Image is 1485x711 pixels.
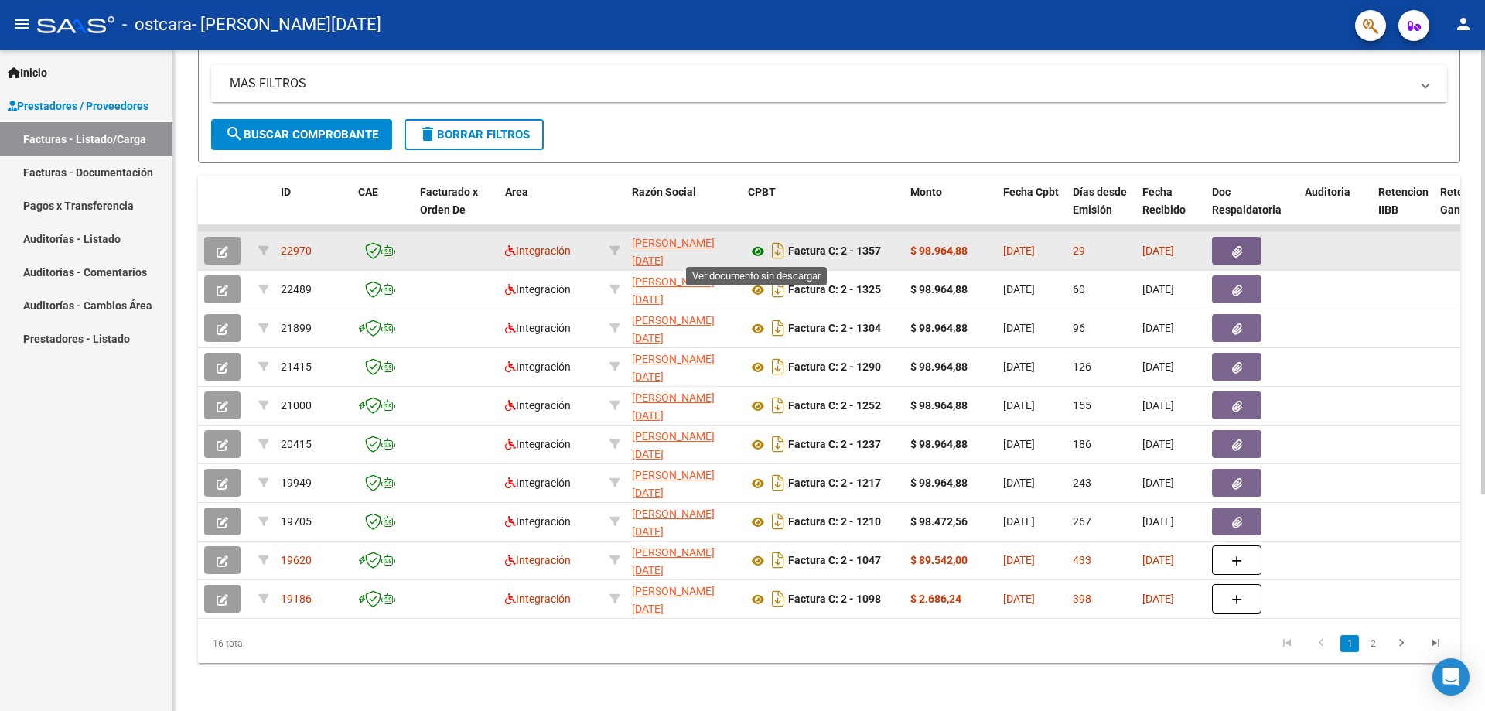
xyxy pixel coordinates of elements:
[632,544,736,576] div: 27316830493
[768,432,788,456] i: Descargar documento
[632,350,736,383] div: 27316830493
[1003,477,1035,489] span: [DATE]
[281,399,312,412] span: 21000
[1299,176,1372,244] datatable-header-cell: Auditoria
[1361,631,1384,657] li: page 2
[358,186,378,198] span: CAE
[505,477,571,489] span: Integración
[788,516,881,528] strong: Factura C: 2 - 1210
[1073,399,1091,412] span: 155
[281,477,312,489] span: 19949
[281,186,291,198] span: ID
[1378,186,1429,216] span: Retencion IIBB
[1003,186,1059,198] span: Fecha Cpbt
[1142,593,1174,605] span: [DATE]
[1142,283,1174,296] span: [DATE]
[1372,176,1434,244] datatable-header-cell: Retencion IIBB
[1073,186,1127,216] span: Días desde Emisión
[997,176,1067,244] datatable-header-cell: Fecha Cpbt
[1073,477,1091,489] span: 243
[281,593,312,605] span: 19186
[632,353,715,383] span: [PERSON_NAME][DATE]
[632,234,736,267] div: 27316830493
[1338,631,1361,657] li: page 1
[910,399,968,412] strong: $ 98.964,88
[1142,361,1174,373] span: [DATE]
[1142,322,1174,334] span: [DATE]
[904,176,997,244] datatable-header-cell: Monto
[910,554,968,566] strong: $ 89.542,00
[632,275,715,306] span: [PERSON_NAME][DATE]
[225,128,378,142] span: Buscar Comprobante
[1142,244,1174,257] span: [DATE]
[12,15,31,33] mat-icon: menu
[1003,322,1035,334] span: [DATE]
[352,176,414,244] datatable-header-cell: CAE
[632,186,696,198] span: Razón Social
[281,244,312,257] span: 22970
[788,245,881,258] strong: Factura C: 2 - 1357
[1073,283,1085,296] span: 60
[1073,322,1085,334] span: 96
[1067,176,1136,244] datatable-header-cell: Días desde Emisión
[768,316,788,340] i: Descargar documento
[1003,593,1035,605] span: [DATE]
[418,128,530,142] span: Borrar Filtros
[1142,515,1174,528] span: [DATE]
[910,283,968,296] strong: $ 98.964,88
[505,554,571,566] span: Integración
[632,314,715,344] span: [PERSON_NAME][DATE]
[405,119,544,150] button: Borrar Filtros
[788,477,881,490] strong: Factura C: 2 - 1217
[1073,438,1091,450] span: 186
[281,322,312,334] span: 21899
[1003,244,1035,257] span: [DATE]
[1206,176,1299,244] datatable-header-cell: Doc Respaldatoria
[1306,635,1336,652] a: go to previous page
[8,64,47,81] span: Inicio
[505,186,528,198] span: Area
[281,283,312,296] span: 22489
[1142,399,1174,412] span: [DATE]
[910,438,968,450] strong: $ 98.964,88
[505,593,571,605] span: Integración
[505,244,571,257] span: Integración
[420,186,478,216] span: Facturado x Orden De
[1003,554,1035,566] span: [DATE]
[281,438,312,450] span: 20415
[505,361,571,373] span: Integración
[1142,477,1174,489] span: [DATE]
[1073,361,1091,373] span: 126
[632,428,736,460] div: 27316830493
[748,186,776,198] span: CPBT
[1272,635,1302,652] a: go to first page
[632,389,736,422] div: 27316830493
[418,125,437,143] mat-icon: delete
[788,593,881,606] strong: Factura C: 2 - 1098
[1073,515,1091,528] span: 267
[632,546,715,576] span: [PERSON_NAME][DATE]
[788,439,881,451] strong: Factura C: 2 - 1237
[1003,399,1035,412] span: [DATE]
[788,284,881,296] strong: Factura C: 2 - 1325
[768,548,788,573] i: Descargar documento
[1340,635,1359,652] a: 1
[632,430,715,460] span: [PERSON_NAME][DATE]
[505,322,571,334] span: Integración
[414,176,499,244] datatable-header-cell: Facturado x Orden De
[632,469,715,499] span: [PERSON_NAME][DATE]
[768,354,788,379] i: Descargar documento
[1212,186,1282,216] span: Doc Respaldatoria
[1003,438,1035,450] span: [DATE]
[1003,283,1035,296] span: [DATE]
[198,624,448,663] div: 16 total
[192,8,381,42] span: - [PERSON_NAME][DATE]
[742,176,904,244] datatable-header-cell: CPBT
[788,555,881,567] strong: Factura C: 2 - 1047
[632,467,736,499] div: 27316830493
[632,583,736,615] div: 27316830493
[910,322,968,334] strong: $ 98.964,88
[768,586,788,611] i: Descargar documento
[768,393,788,418] i: Descargar documento
[1305,186,1350,198] span: Auditoria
